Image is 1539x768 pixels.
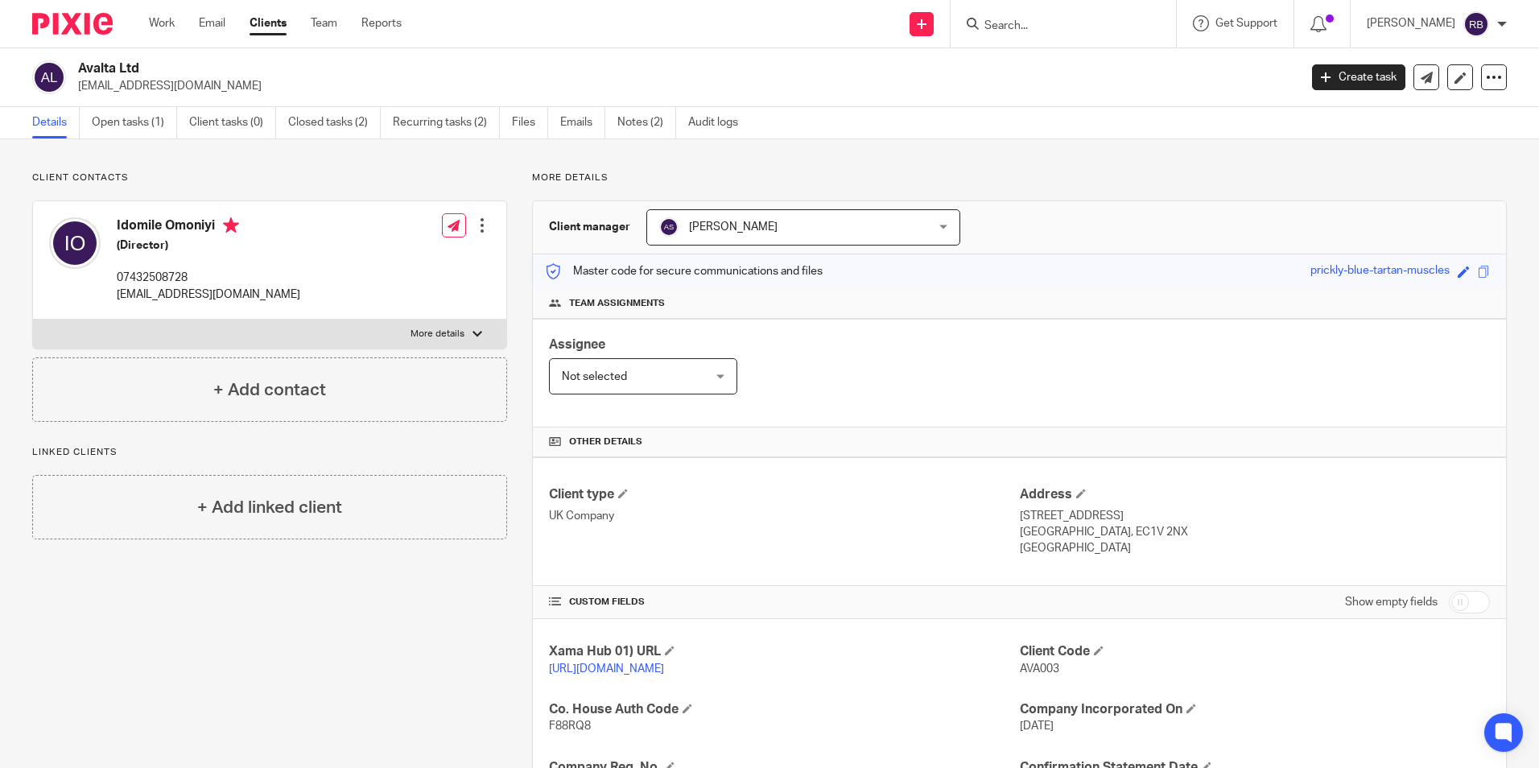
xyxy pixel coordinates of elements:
[32,107,80,138] a: Details
[78,78,1288,94] p: [EMAIL_ADDRESS][DOMAIN_NAME]
[117,217,300,237] h4: Idomile Omoniyi
[1020,524,1490,540] p: [GEOGRAPHIC_DATA], EC1V 2NX
[1020,643,1490,660] h4: Client Code
[617,107,676,138] a: Notes (2)
[549,596,1019,609] h4: CUSTOM FIELDS
[549,219,630,235] h3: Client manager
[983,19,1128,34] input: Search
[1020,701,1490,718] h4: Company Incorporated On
[562,371,627,382] span: Not selected
[532,171,1507,184] p: More details
[689,221,778,233] span: [PERSON_NAME]
[659,217,679,237] img: svg%3E
[288,107,381,138] a: Closed tasks (2)
[549,486,1019,503] h4: Client type
[1463,11,1489,37] img: svg%3E
[250,15,287,31] a: Clients
[1020,663,1059,675] span: AVA003
[688,107,750,138] a: Audit logs
[549,338,605,351] span: Assignee
[549,663,664,675] a: [URL][DOMAIN_NAME]
[32,446,507,459] p: Linked clients
[49,217,101,269] img: svg%3E
[361,15,402,31] a: Reports
[199,15,225,31] a: Email
[549,721,591,732] span: F88RQ8
[149,15,175,31] a: Work
[549,508,1019,524] p: UK Company
[117,287,300,303] p: [EMAIL_ADDRESS][DOMAIN_NAME]
[1215,18,1277,29] span: Get Support
[197,495,342,520] h4: + Add linked client
[560,107,605,138] a: Emails
[1020,540,1490,556] p: [GEOGRAPHIC_DATA]
[1020,508,1490,524] p: [STREET_ADDRESS]
[1020,486,1490,503] h4: Address
[213,378,326,403] h4: + Add contact
[117,237,300,254] h5: (Director)
[223,217,239,233] i: Primary
[117,270,300,286] p: 07432508728
[1020,721,1054,732] span: [DATE]
[549,701,1019,718] h4: Co. House Auth Code
[1312,64,1405,90] a: Create task
[569,436,642,448] span: Other details
[189,107,276,138] a: Client tasks (0)
[545,263,823,279] p: Master code for secure communications and files
[1310,262,1450,281] div: prickly-blue-tartan-muscles
[32,60,66,94] img: svg%3E
[92,107,177,138] a: Open tasks (1)
[569,297,665,310] span: Team assignments
[411,328,464,341] p: More details
[78,60,1046,77] h2: Avalta Ltd
[512,107,548,138] a: Files
[393,107,500,138] a: Recurring tasks (2)
[32,171,507,184] p: Client contacts
[32,13,113,35] img: Pixie
[549,643,1019,660] h4: Xama Hub 01) URL
[1345,594,1438,610] label: Show empty fields
[1367,15,1455,31] p: [PERSON_NAME]
[311,15,337,31] a: Team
